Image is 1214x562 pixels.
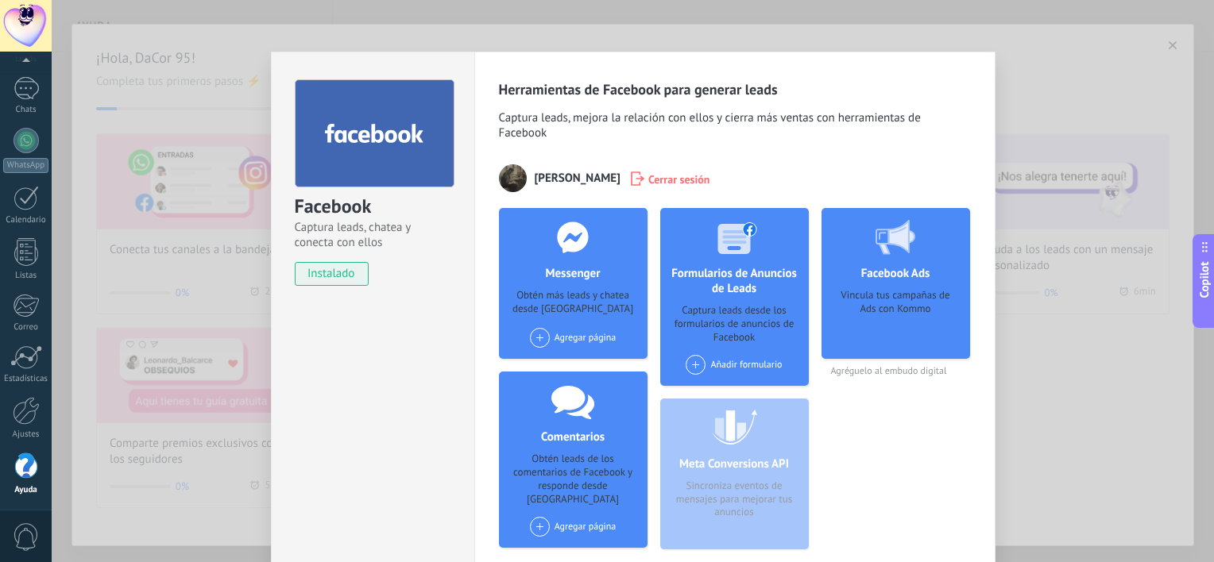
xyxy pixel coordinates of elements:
[834,289,957,348] div: Vincula tus campañas de Ads con Kommo
[3,429,49,440] div: Ajustes
[499,80,971,98] h3: Herramientas de Facebook para generar leads
[541,266,604,281] h4: Messenger
[3,374,49,384] div: Estadísticas
[530,328,617,348] div: Agregar página
[296,262,368,286] span: instalado
[3,158,48,173] div: WhatsApp
[3,271,49,281] div: Listas
[673,304,796,345] div: Captura leads desde los formularios de anuncios de Facebook
[648,171,710,187] span: Cerrar sesión
[857,266,934,281] h4: Facebook Ads
[3,215,49,225] div: Calendario
[3,105,49,115] div: Chats
[295,194,451,220] div: Facebook
[686,355,782,375] div: Añadir formulario
[1197,262,1212,298] span: Copilot
[660,266,809,296] h4: Formularios de Anuncios de Leads
[3,322,49,333] div: Correo
[822,365,970,377] span: Agréguelo al embudo digital
[512,452,635,506] div: Obtén leads de los comentarios de Facebook y responde desde [GEOGRAPHIC_DATA]
[512,289,635,318] div: Obtén más leads y chatea desde [GEOGRAPHIC_DATA]
[3,485,49,495] div: Ayuda
[530,517,617,537] div: Agregar página
[535,171,621,186] span: [PERSON_NAME]
[537,429,609,445] h4: Comentarios
[295,220,451,250] span: Captura leads, chatea y conecta con ellos
[499,110,971,144] span: Captura leads, mejora la relación con ellos y cierra más ventas con herramientas de Facebook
